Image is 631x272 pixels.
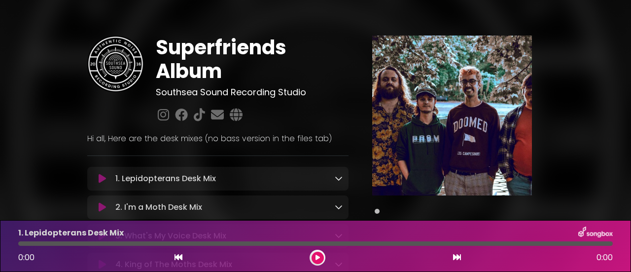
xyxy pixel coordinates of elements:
h1: Superfriends Album [156,36,349,83]
h3: Southsea Sound Recording Studio [156,87,349,98]
img: Sqix3KgTCSFekl421UP5 [87,36,144,92]
img: Main Media [372,36,532,195]
p: 2. I'm a Moth Desk Mix [115,201,202,213]
span: 0:00 [596,252,613,264]
img: songbox-logo-white.png [578,227,613,239]
span: 0:00 [18,252,35,263]
p: 1. Lepidopterans Desk Mix [115,173,216,185]
p: 1. Lepidopterans Desk Mix [18,227,124,239]
p: Hi all, Here are the desk mixes (no bass version in the files tab) [87,133,349,145]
